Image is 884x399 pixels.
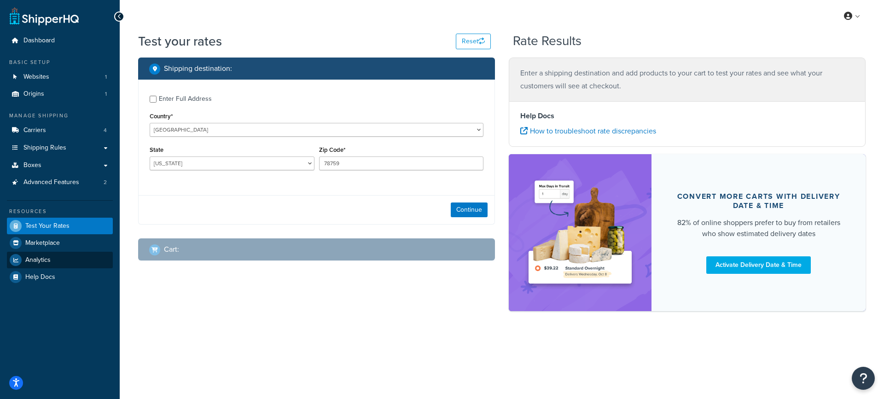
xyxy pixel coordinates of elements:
div: Resources [7,208,113,215]
button: Continue [451,202,488,217]
span: Shipping Rules [23,144,66,152]
h1: Test your rates [138,32,222,50]
span: 2 [104,179,107,186]
a: How to troubleshoot rate discrepancies [520,126,656,136]
input: Enter Full Address [150,96,157,103]
a: Marketplace [7,235,113,251]
a: Help Docs [7,269,113,285]
a: Activate Delivery Date & Time [706,256,811,274]
span: Help Docs [25,273,55,281]
a: Carriers4 [7,122,113,139]
div: Basic Setup [7,58,113,66]
a: Origins1 [7,86,113,103]
button: Reset [456,34,491,49]
h2: Shipping destination : [164,64,232,73]
a: Boxes [7,157,113,174]
button: Open Resource Center [852,367,875,390]
div: Manage Shipping [7,112,113,120]
span: Boxes [23,162,41,169]
a: Advanced Features2 [7,174,113,191]
a: Analytics [7,252,113,268]
span: 1 [105,90,107,98]
span: 1 [105,73,107,81]
h2: Cart : [164,245,179,254]
a: Dashboard [7,32,113,49]
label: Zip Code* [319,146,345,153]
li: Carriers [7,122,113,139]
h4: Help Docs [520,110,854,121]
span: Websites [23,73,49,81]
p: Enter a shipping destination and add products to your cart to test your rates and see what your c... [520,67,854,93]
a: Shipping Rules [7,139,113,156]
span: Advanced Features [23,179,79,186]
a: Test Your Rates [7,218,113,234]
span: Marketplace [25,239,60,247]
li: Origins [7,86,113,103]
h2: Rate Results [513,34,582,48]
label: Country* [150,113,173,120]
a: Websites1 [7,69,113,86]
div: Enter Full Address [159,93,212,105]
div: Convert more carts with delivery date & time [674,192,843,210]
span: Origins [23,90,44,98]
li: Websites [7,69,113,86]
li: Advanced Features [7,174,113,191]
span: Carriers [23,127,46,134]
span: Analytics [25,256,51,264]
span: Dashboard [23,37,55,45]
span: 4 [104,127,107,134]
label: State [150,146,163,153]
div: 82% of online shoppers prefer to buy from retailers who show estimated delivery dates [674,217,843,239]
img: feature-image-ddt-36eae7f7280da8017bfb280eaccd9c446f90b1fe08728e4019434db127062ab4.png [523,168,638,297]
span: Test Your Rates [25,222,70,230]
